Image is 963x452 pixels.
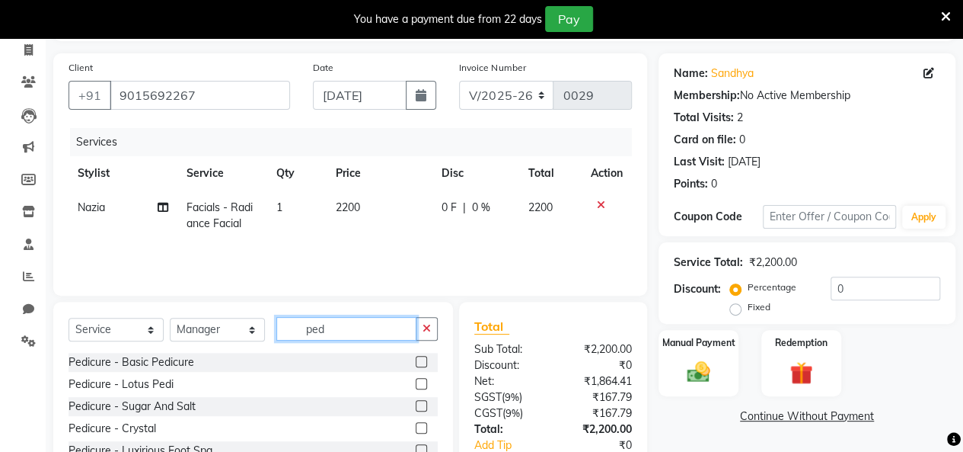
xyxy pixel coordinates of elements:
th: Total [519,156,582,191]
span: 2200 [336,200,360,214]
div: Pedicure - Crystal [69,421,156,437]
span: 0 % [472,200,490,216]
div: ₹167.79 [553,389,643,406]
span: Total [474,319,509,335]
div: Coupon Code [674,209,763,225]
span: 9% [505,391,519,403]
span: SGST [474,390,502,404]
div: Services [70,128,643,156]
span: 9% [505,407,520,419]
div: No Active Membership [674,88,940,104]
div: Sub Total: [463,341,553,357]
div: ₹2,200.00 [553,341,643,357]
div: Points: [674,176,708,192]
th: Service [177,156,266,191]
label: Redemption [775,336,827,350]
div: Last Visit: [674,154,725,170]
div: 0 [711,176,717,192]
label: Manual Payment [662,336,735,350]
div: Discount: [463,357,553,373]
th: Action [582,156,632,191]
div: Total: [463,422,553,438]
span: 0 F [442,200,457,216]
div: ₹0 [553,357,643,373]
div: Net: [463,373,553,389]
input: Search or Scan [276,317,416,341]
button: Apply [902,206,945,229]
div: Pedicure - Basic Pedicure [69,354,194,370]
span: Nazia [78,200,105,214]
div: 2 [737,110,743,126]
th: Qty [267,156,327,191]
label: Client [69,61,93,75]
label: Date [313,61,333,75]
div: [DATE] [728,154,761,170]
div: Discount: [674,281,721,297]
label: Fixed [748,300,770,314]
div: Membership: [674,88,740,104]
div: Name: [674,66,708,82]
div: ₹2,200.00 [749,255,797,271]
a: Continue Without Payment [662,409,952,425]
label: Percentage [748,280,796,294]
input: Search by Name/Mobile/Email/Code [110,81,290,110]
th: Disc [432,156,519,191]
span: Facials - Radiance Facial [187,200,253,230]
div: ( ) [463,406,553,422]
div: Total Visits: [674,110,734,126]
div: ₹2,200.00 [553,422,643,438]
button: +91 [69,81,111,110]
div: ₹167.79 [553,406,643,422]
button: Pay [545,6,593,32]
div: Card on file: [674,132,736,148]
th: Stylist [69,156,177,191]
img: _cash.svg [680,359,717,386]
img: _gift.svg [783,359,820,387]
div: Service Total: [674,255,743,271]
div: 0 [739,132,745,148]
span: | [463,200,466,216]
div: Pedicure - Lotus Pedi [69,377,174,393]
span: 1 [276,200,282,214]
span: 2200 [528,200,553,214]
div: You have a payment due from 22 days [354,11,542,27]
a: Sandhya [711,66,754,82]
th: Price [327,156,432,191]
input: Enter Offer / Coupon Code [763,205,896,229]
span: CGST [474,406,502,420]
div: ₹1,864.41 [553,373,643,389]
div: Pedicure - Sugar And Salt [69,399,196,415]
div: ( ) [463,389,553,406]
label: Invoice Number [459,61,525,75]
